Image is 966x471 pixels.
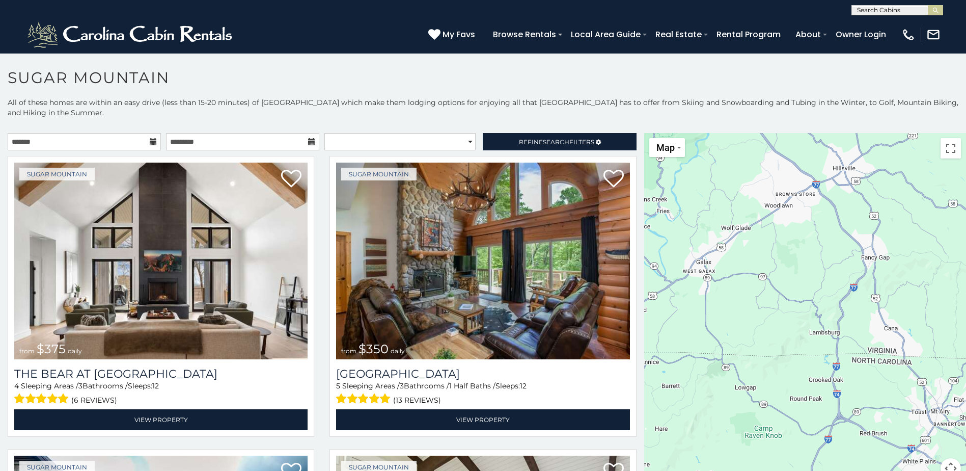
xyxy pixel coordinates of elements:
[831,25,891,43] a: Owner Login
[391,347,405,355] span: daily
[400,381,404,390] span: 3
[341,347,356,355] span: from
[78,381,82,390] span: 3
[37,342,66,356] span: $375
[790,25,826,43] a: About
[711,25,786,43] a: Rental Program
[428,28,478,41] a: My Favs
[336,409,629,430] a: View Property
[152,381,159,390] span: 12
[336,367,629,381] a: [GEOGRAPHIC_DATA]
[483,133,636,150] a: RefineSearchFilters
[566,25,646,43] a: Local Area Guide
[393,394,441,407] span: (13 reviews)
[519,138,594,146] span: Refine Filters
[14,409,308,430] a: View Property
[14,163,308,359] img: The Bear At Sugar Mountain
[14,367,308,381] h3: The Bear At Sugar Mountain
[603,169,624,190] a: Add to favorites
[336,381,340,390] span: 5
[543,138,569,146] span: Search
[336,367,629,381] h3: Grouse Moor Lodge
[941,138,961,159] button: Toggle fullscreen view
[336,163,629,359] a: Grouse Moor Lodge from $350 daily
[19,168,95,180] a: Sugar Mountain
[336,163,629,359] img: Grouse Moor Lodge
[14,163,308,359] a: The Bear At Sugar Mountain from $375 daily
[650,25,707,43] a: Real Estate
[520,381,527,390] span: 12
[926,28,941,42] img: mail-regular-white.png
[656,142,675,153] span: Map
[14,381,19,390] span: 4
[341,168,417,180] a: Sugar Mountain
[901,28,916,42] img: phone-regular-white.png
[449,381,495,390] span: 1 Half Baths /
[14,381,308,407] div: Sleeping Areas / Bathrooms / Sleeps:
[281,169,301,190] a: Add to favorites
[25,19,237,50] img: White-1-2.png
[358,342,389,356] span: $350
[14,367,308,381] a: The Bear At [GEOGRAPHIC_DATA]
[336,381,629,407] div: Sleeping Areas / Bathrooms / Sleeps:
[68,347,82,355] span: daily
[71,394,117,407] span: (6 reviews)
[19,347,35,355] span: from
[488,25,561,43] a: Browse Rentals
[649,138,685,157] button: Change map style
[443,28,475,41] span: My Favs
